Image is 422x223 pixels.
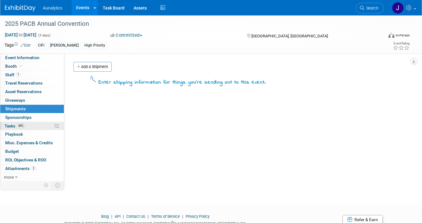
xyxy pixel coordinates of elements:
div: CIFI [36,42,46,49]
span: 1 [16,72,20,77]
span: Travel Reservations [5,81,43,85]
img: Format-Inperson.png [388,33,394,38]
a: Staff1 [0,71,64,79]
a: Sponsorships [0,113,64,122]
span: Asset Reservations [5,89,42,94]
span: Aunalytics [43,6,62,10]
span: [DATE] [DATE] [5,32,37,38]
div: In-Person [395,33,410,38]
span: Booth [5,64,24,69]
span: [GEOGRAPHIC_DATA], [GEOGRAPHIC_DATA] [251,34,328,38]
a: ROI, Objectives & ROO [0,156,64,164]
button: Committed [108,32,145,39]
span: Sponsorships [5,115,31,120]
td: Toggle Event Tabs [52,181,64,189]
span: Giveaways [5,98,25,103]
span: Staff [5,72,20,77]
img: ExhibitDay [5,5,35,11]
a: Giveaways [0,96,64,104]
span: to [18,32,24,37]
a: Search [356,3,384,13]
div: Event Format [350,32,410,41]
span: | [146,214,150,219]
span: Attachments [5,166,36,171]
div: Event Rating [393,42,409,45]
a: Misc. Expenses & Credits [0,139,64,147]
a: Attachments2 [0,164,64,173]
span: 2 [31,166,36,171]
a: Edit [20,43,31,47]
a: Asset Reservations [0,88,64,96]
a: Travel Reservations [0,79,64,87]
span: Budget [5,149,19,154]
div: 2025 PACB Annual Convention [3,18,375,29]
a: Event Information [0,54,64,62]
a: Tasks44% [0,122,64,130]
a: Playbook [0,130,64,138]
div: [PERSON_NAME] [48,42,80,49]
span: | [121,214,125,219]
span: | [181,214,185,219]
span: Search [364,6,378,10]
span: ROI, Objectives & ROO [5,157,46,162]
a: Shipments [0,105,64,113]
div: High Priority [83,42,107,49]
td: Tags [5,42,31,49]
td: Personalize Event Tab Strip [41,181,52,189]
div: Enter shipping information for things you're sending out to this event. [98,79,266,86]
a: more [0,173,64,181]
a: Booth [0,62,64,70]
a: Blog [101,214,109,219]
span: 44% [17,123,25,128]
i: Booth reservation complete [20,64,23,68]
a: Contact Us [126,214,145,219]
span: Event Information [5,55,39,60]
span: | [110,214,114,219]
a: Add a Shipment [73,62,112,72]
img: Julie Grisanti-Cieslak [392,2,404,14]
span: Misc. Expenses & Credits [5,140,53,145]
span: Playbook [5,132,23,137]
span: (3 days) [38,33,50,37]
a: Budget [0,147,64,156]
a: Terms of Service [151,214,180,219]
span: Tasks [5,123,25,128]
a: API [115,214,120,219]
a: Privacy Policy [186,214,209,219]
span: more [4,175,14,180]
span: Shipments [5,106,26,111]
